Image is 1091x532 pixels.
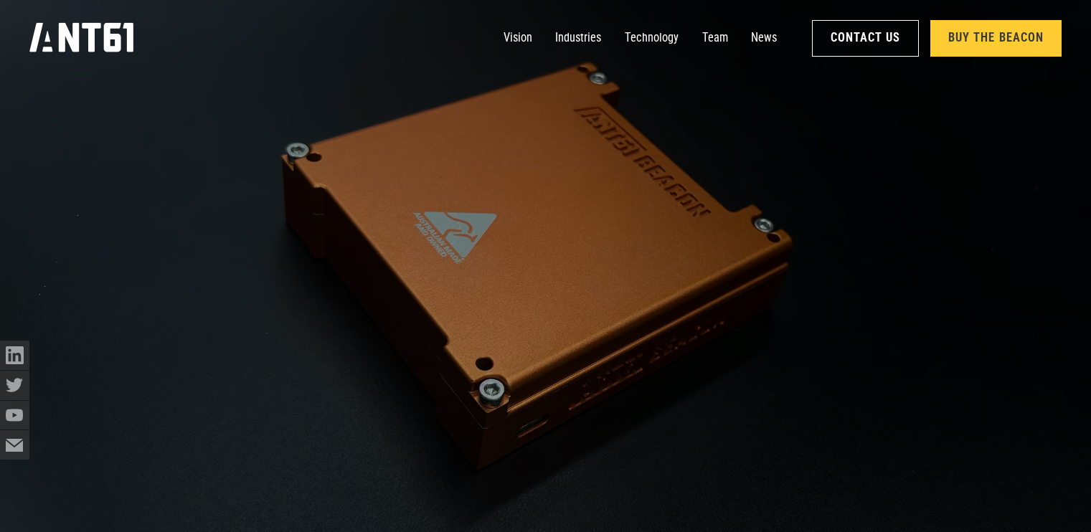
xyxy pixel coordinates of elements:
[625,24,679,53] a: Technology
[504,24,532,53] a: Vision
[812,20,918,57] a: Contact Us
[555,24,601,53] a: Industries
[702,24,728,53] a: Team
[751,24,777,53] a: News
[930,20,1062,57] a: Buy the Beacon
[29,19,133,58] a: home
